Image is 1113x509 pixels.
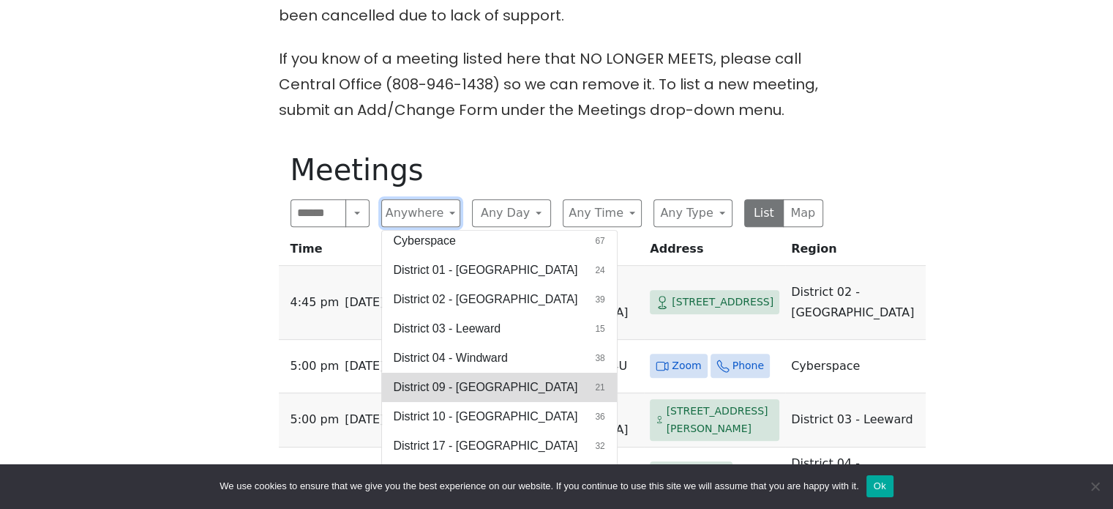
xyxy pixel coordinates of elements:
[382,314,617,343] button: District 03 - Leeward15 results
[291,152,823,187] h1: Meetings
[732,357,764,375] span: Phone
[785,393,926,447] td: District 03 - Leeward
[394,379,578,396] span: District 09 - [GEOGRAPHIC_DATA]
[345,356,384,376] span: [DATE]
[595,439,604,453] span: 32 results
[595,293,604,306] span: 39 results
[291,292,340,313] span: 4:45 PM
[472,199,551,227] button: Any Day
[672,293,773,311] span: [STREET_ADDRESS]
[595,410,604,423] span: 36 results
[345,409,384,430] span: [DATE]
[382,256,617,285] button: District 01 - [GEOGRAPHIC_DATA]24 results
[1087,479,1102,494] span: No
[381,230,618,485] div: Anywhere
[394,232,456,250] span: Cyberspace
[345,199,369,227] button: Search
[279,239,391,266] th: Time
[785,340,926,393] td: Cyberspace
[595,234,604,248] span: 67 results
[394,349,508,367] span: District 04 - Windward
[394,320,501,338] span: District 03 - Leeward
[563,199,642,227] button: Any Time
[382,285,617,314] button: District 02 - [GEOGRAPHIC_DATA]39 results
[220,479,858,494] span: We use cookies to ensure that we give you the best experience on our website. If you continue to ...
[345,292,384,313] span: [DATE]
[382,461,617,490] button: [GEOGRAPHIC_DATA]1 result
[785,447,926,501] td: District 04 - Windward
[279,46,835,123] p: If you know of a meeting listed here that NO LONGER MEETS, please call Central Office (808-946-14...
[382,226,617,256] button: Cyberspace67 results
[595,381,604,394] span: 21 results
[381,199,460,227] button: Anywhere
[595,352,604,365] span: 38 results
[291,356,340,376] span: 5:00 PM
[744,199,784,227] button: List
[595,264,604,277] span: 24 results
[394,408,578,426] span: District 10 - [GEOGRAPHIC_DATA]
[394,261,578,279] span: District 01 - [GEOGRAPHIC_DATA]
[644,239,785,266] th: Address
[785,266,926,340] td: District 02 - [GEOGRAPHIC_DATA]
[783,199,823,227] button: Map
[653,199,732,227] button: Any Type
[866,475,893,497] button: Ok
[394,437,578,455] span: District 17 - [GEOGRAPHIC_DATA]
[382,431,617,461] button: District 17 - [GEOGRAPHIC_DATA]32 results
[595,322,604,335] span: 15 results
[382,402,617,431] button: District 10 - [GEOGRAPHIC_DATA]36 results
[291,199,347,227] input: Search
[785,239,926,266] th: Region
[394,291,578,308] span: District 02 - [GEOGRAPHIC_DATA]
[667,402,774,438] span: [STREET_ADDRESS][PERSON_NAME]
[382,343,617,373] button: District 04 - Windward38 results
[291,409,340,430] span: 5:00 PM
[672,357,701,375] span: Zoom
[382,373,617,402] button: District 09 - [GEOGRAPHIC_DATA]21 results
